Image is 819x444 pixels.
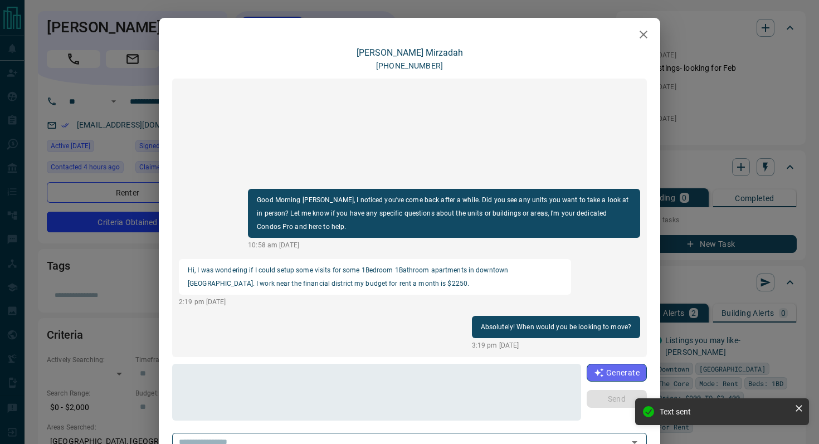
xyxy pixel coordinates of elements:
a: [PERSON_NAME] Mirzadah [357,47,463,58]
button: Generate [587,364,647,382]
p: 10:58 am [DATE] [248,240,640,250]
p: Hi, I was wondering if I could setup some visits for some 1Bedroom 1Bathroom apartments in downto... [188,264,562,290]
p: 3:19 pm [DATE] [472,340,640,350]
p: 2:19 pm [DATE] [179,297,571,307]
p: Good Morning [PERSON_NAME], I noticed you've come back after a while. Did you see any units you w... [257,193,631,233]
p: Absolutely! When would you be looking to move? [481,320,631,334]
div: Text sent [660,407,790,416]
p: [PHONE_NUMBER] [376,60,443,72]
